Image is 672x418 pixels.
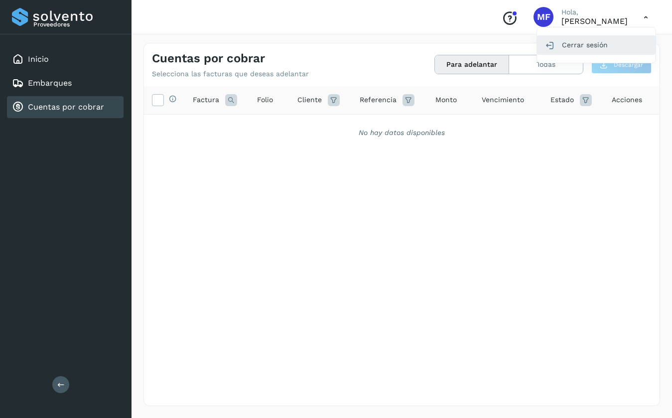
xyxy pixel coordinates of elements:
p: Proveedores [33,21,120,28]
a: Inicio [28,54,49,64]
div: Inicio [7,48,124,70]
a: Embarques [28,78,72,88]
div: Cuentas por cobrar [7,96,124,118]
div: Cerrar sesión [537,35,656,54]
div: Embarques [7,72,124,94]
a: Cuentas por cobrar [28,102,104,112]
